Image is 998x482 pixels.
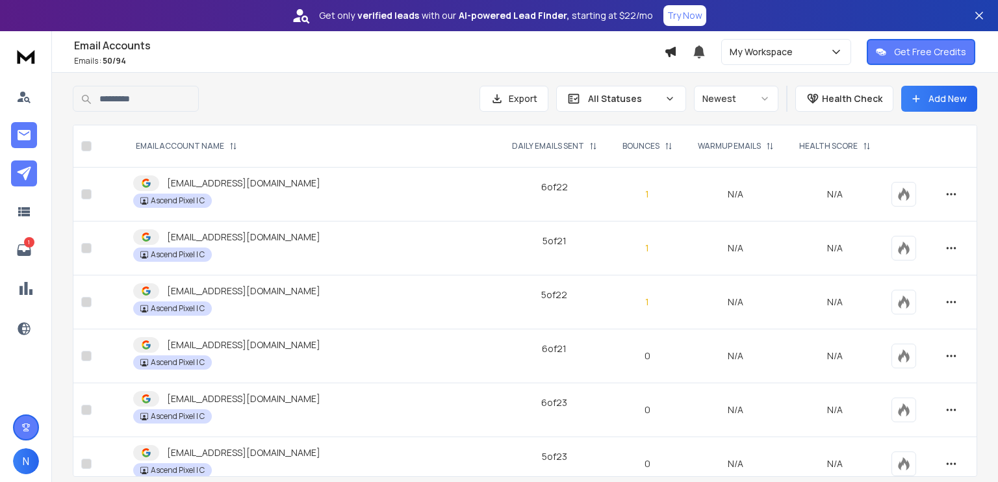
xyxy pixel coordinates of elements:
p: Emails : [74,56,664,66]
p: DAILY EMAILS SENT [512,141,584,151]
img: logo [13,44,39,68]
p: N/A [794,457,875,470]
div: 5 of 22 [541,288,567,301]
div: 6 of 22 [541,181,568,194]
button: Health Check [795,86,893,112]
p: HEALTH SCORE [799,141,858,151]
strong: AI-powered Lead Finder, [459,9,569,22]
p: N/A [794,242,875,255]
p: My Workspace [730,45,798,58]
p: Ascend Pixel | C [151,303,205,314]
p: Health Check [822,92,882,105]
button: Try Now [663,5,706,26]
a: 1 [11,237,37,263]
span: 50 / 94 [103,55,126,66]
p: N/A [794,349,875,362]
p: All Statuses [588,92,659,105]
p: [EMAIL_ADDRESS][DOMAIN_NAME] [167,446,320,459]
p: Get only with our starting at $22/mo [319,9,653,22]
h1: Email Accounts [74,38,664,53]
button: N [13,448,39,474]
button: Get Free Credits [867,39,975,65]
td: N/A [685,275,787,329]
p: Ascend Pixel | C [151,465,205,476]
p: Ascend Pixel | C [151,249,205,260]
div: 5 of 23 [542,450,567,463]
div: 6 of 21 [542,342,567,355]
td: N/A [685,168,787,222]
p: 1 [24,237,34,247]
p: Ascend Pixel | C [151,357,205,368]
p: [EMAIL_ADDRESS][DOMAIN_NAME] [167,392,320,405]
p: N/A [794,403,875,416]
p: 1 [618,242,677,255]
button: Export [480,86,548,112]
button: Add New [901,86,977,112]
p: 0 [618,457,677,470]
p: WARMUP EMAILS [698,141,761,151]
p: Ascend Pixel | C [151,196,205,206]
div: 5 of 21 [543,235,567,247]
p: 1 [618,188,677,201]
td: N/A [685,329,787,383]
p: 1 [618,296,677,309]
td: N/A [685,222,787,275]
p: Try Now [667,9,702,22]
p: Get Free Credits [894,45,966,58]
p: Ascend Pixel | C [151,411,205,422]
p: [EMAIL_ADDRESS][DOMAIN_NAME] [167,231,320,244]
p: N/A [794,296,875,309]
p: 0 [618,349,677,362]
div: 6 of 23 [541,396,567,409]
p: BOUNCES [622,141,659,151]
button: Newest [694,86,778,112]
p: [EMAIL_ADDRESS][DOMAIN_NAME] [167,285,320,298]
div: EMAIL ACCOUNT NAME [136,141,237,151]
td: N/A [685,383,787,437]
p: N/A [794,188,875,201]
p: [EMAIL_ADDRESS][DOMAIN_NAME] [167,338,320,351]
p: [EMAIL_ADDRESS][DOMAIN_NAME] [167,177,320,190]
p: 0 [618,403,677,416]
strong: verified leads [357,9,419,22]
